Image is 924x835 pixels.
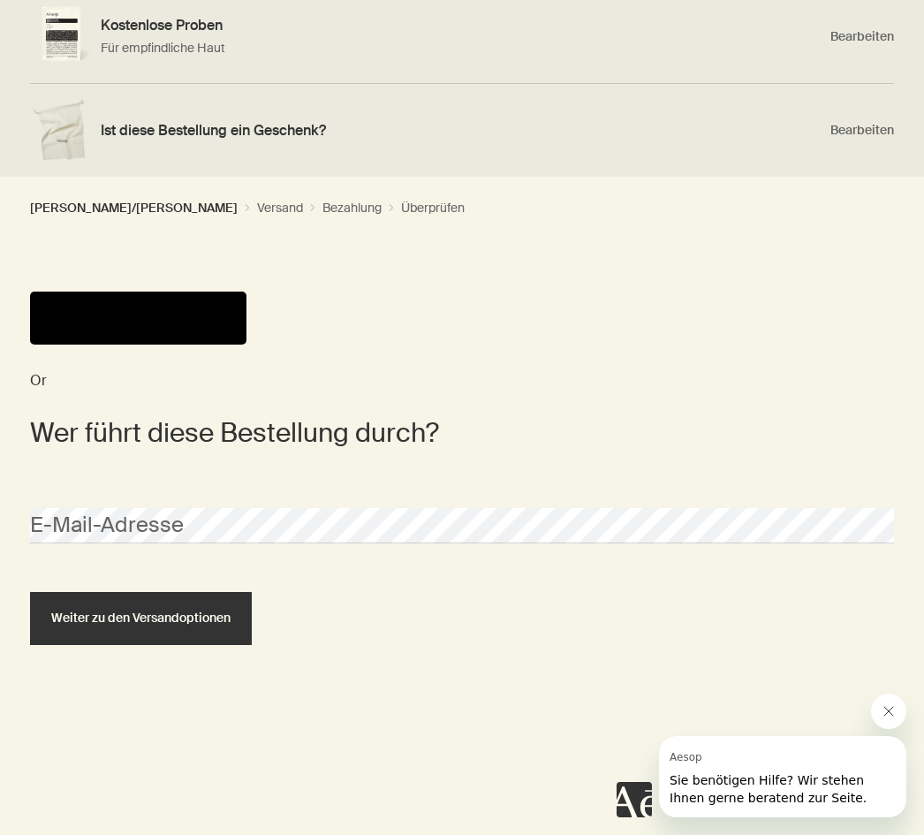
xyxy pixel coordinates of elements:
[101,121,822,140] h4: Ist diese Bestellung ein Geschenk?
[30,371,47,389] span: Or
[257,200,303,216] button: Versand
[30,415,867,451] h2: Wer führt diese Bestellung durch?
[830,28,894,45] span: Bearbeiten
[322,200,382,216] button: Bezahlung
[101,16,822,34] h4: Kostenlose Proben
[30,99,92,161] img: Gift wrap example
[101,39,822,57] p: Für empfindliche Haut
[830,122,894,139] span: Bearbeiten
[30,84,894,177] div: Bearbeiten
[617,694,906,817] div: Aesop sagt „Sie benötigen Hilfe? Wir stehen Ihnen gerne beratend zur Seite.“ Öffnen Sie das Fenst...
[617,782,652,817] iframe: Kein Inhalt
[30,592,252,645] button: Weiter zu den Versandoptionen
[30,200,238,216] button: [PERSON_NAME]/[PERSON_NAME]
[871,694,906,729] iframe: Nachricht von Aesop schließen
[401,200,465,216] button: Überprüfen
[30,6,92,66] img: Single sample sachet
[30,292,246,345] button: Pay
[659,736,906,817] iframe: Nachricht von Aesop
[51,611,231,625] span: Weiter zu den Versandoptionen
[30,508,894,543] input: E-Mail-Adresse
